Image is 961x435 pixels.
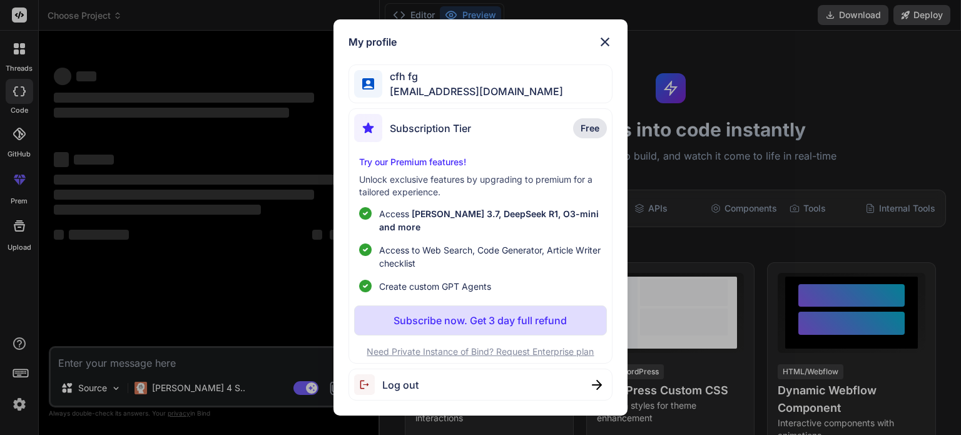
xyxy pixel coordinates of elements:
[382,377,419,392] span: Log out
[354,114,382,142] img: subscription
[348,34,397,49] h1: My profile
[379,280,491,293] span: Create custom GPT Agents
[359,156,601,168] p: Try our Premium features!
[354,374,382,395] img: logout
[354,345,606,358] p: Need Private Instance of Bind? Request Enterprise plan
[379,243,601,270] span: Access to Web Search, Code Generator, Article Writer checklist
[597,34,613,49] img: close
[382,84,563,99] span: [EMAIL_ADDRESS][DOMAIN_NAME]
[390,121,471,136] span: Subscription Tier
[379,208,599,232] span: [PERSON_NAME] 3.7, DeepSeek R1, O3-mini and more
[359,173,601,198] p: Unlock exclusive features by upgrading to premium for a tailored experience.
[382,69,563,84] span: cfh fg
[394,313,567,328] p: Subscribe now. Get 3 day full refund
[362,78,374,90] img: profile
[359,243,372,256] img: checklist
[592,380,602,390] img: close
[359,280,372,292] img: checklist
[379,207,601,233] p: Access
[581,122,599,135] span: Free
[359,207,372,220] img: checklist
[354,305,606,335] button: Subscribe now. Get 3 day full refund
